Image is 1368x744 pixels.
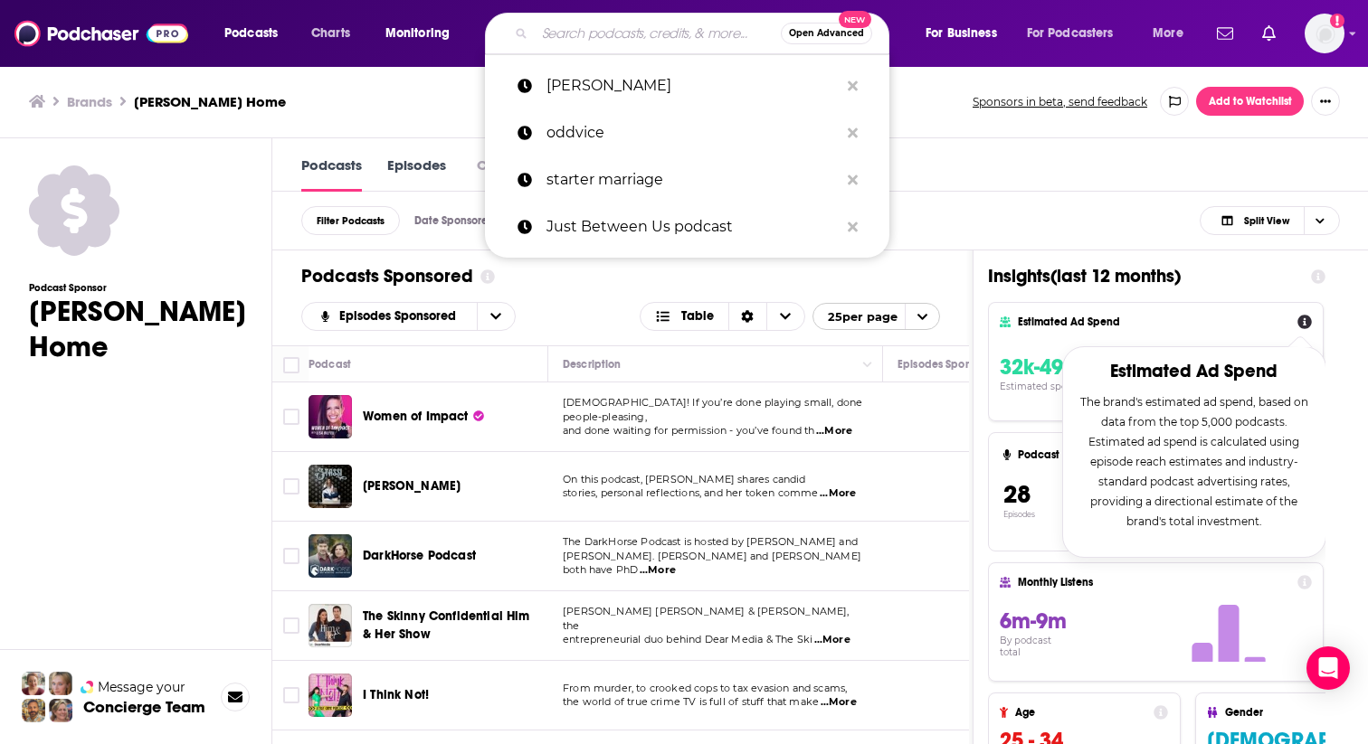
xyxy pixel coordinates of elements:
div: Episodes Sponsored [898,353,1000,375]
span: On this podcast, [PERSON_NAME] shares candid [563,473,806,485]
img: Sydney Profile [22,672,45,695]
span: ...More [820,486,856,501]
span: The Skinny Confidential Him & Her Show [363,608,530,642]
span: Open Advanced [789,29,864,38]
img: Jules Profile [49,672,72,695]
p: starter marriage [546,156,839,203]
span: New [839,11,871,28]
span: [DEMOGRAPHIC_DATA]! If you’re done playing small, done people-pleasing, [563,396,862,423]
a: oddvice [485,109,889,156]
h3: Podcast Sponsor [29,282,246,294]
a: Contacts [471,155,543,192]
span: Filter Podcasts [317,216,385,226]
span: Podcasts [224,21,278,46]
a: [PERSON_NAME] [485,62,889,109]
h2: Choose List sort [301,302,550,331]
span: Table [681,310,714,323]
button: open menu [1140,19,1206,48]
span: Toggle select row [283,617,299,634]
a: I Think Not! [309,673,352,717]
a: Show notifications dropdown [1210,18,1240,49]
a: Podcasts [301,155,362,192]
a: Show notifications dropdown [1255,18,1283,49]
button: open menu [373,19,473,48]
button: open menu [812,303,940,330]
button: open menu [302,310,477,323]
a: starter marriage [485,156,889,203]
span: and done waiting for permission - you’ve found th [563,424,814,437]
h4: Podcast [1018,448,1287,461]
h4: Estimated Ad Spend [1018,315,1289,328]
a: Just Between Us podcast [485,203,889,250]
a: Women of Impact [363,408,484,426]
span: Message your [98,678,185,696]
h4: By podcast total [1000,635,1074,658]
p: The brand's estimated ad spend, based on data from the top 5,000 podcasts. Estimated ad spend is ... [1078,392,1311,532]
span: Monitoring [385,21,450,46]
a: DarkHorse Podcast [363,547,476,565]
h3: Brands [67,93,112,110]
span: Logged in as KevinZ [1305,14,1344,53]
p: Episodes [1003,510,1137,519]
a: Charts [299,19,361,48]
button: Contacts [471,155,543,174]
span: [PERSON_NAME]. [PERSON_NAME] and [PERSON_NAME] both have PhD [563,550,861,577]
h4: Monthly Listens [1018,576,1289,589]
a: The Skinny Confidential Him & Her Show [363,607,542,644]
button: Filter Podcasts [301,206,400,235]
img: Stassi [309,465,352,508]
span: [PERSON_NAME] [PERSON_NAME] & [PERSON_NAME], the [563,605,850,632]
button: Column Actions [857,354,879,376]
span: 25 per page [813,303,898,331]
span: For Business [926,21,997,46]
span: 28 [1003,479,1031,510]
span: DarkHorse Podcast [363,548,476,563]
p: oddvice [546,109,839,156]
button: Add to Watchlist [1196,87,1304,116]
img: Jon Profile [22,699,45,722]
h4: Estimated spend [1000,381,1108,392]
a: I Think Not! [363,686,429,704]
button: Choose View [640,302,805,331]
button: Sponsors in beta, send feedback [967,94,1153,109]
img: User Profile [1305,14,1344,53]
h2: Estimated Ad Spend [1078,362,1311,381]
p: Caraway [546,62,839,109]
span: Toggle select row [283,478,299,494]
span: Charts [311,21,350,46]
input: Search podcasts, credits, & more... [535,19,781,48]
p: Just Between Us podcast [546,203,839,250]
h3: Concierge Team [83,698,205,716]
button: Choose View [1200,206,1340,235]
h1: Podcasts Sponsored [301,265,473,287]
div: Open Intercom Messenger [1306,646,1350,690]
img: DarkHorse Podcast [309,534,352,578]
img: Podchaser - Follow, Share and Rate Podcasts [14,16,188,51]
span: the world of true crime TV is full of stuff that make [563,695,819,708]
a: Episodes [387,155,446,192]
span: Toggle select row [283,687,299,703]
div: Sort Direction [728,303,766,330]
h4: Date Sponsored [414,214,495,227]
button: open menu [212,19,301,48]
span: The DarkHorse Podcast is hosted by [PERSON_NAME] and [563,535,858,548]
span: Episodes Sponsored [339,310,462,323]
h1: Insights [988,265,1297,287]
img: Barbara Profile [49,699,72,722]
h4: Age [1015,706,1146,719]
img: The Skinny Confidential Him & Her Show [309,604,352,647]
span: For Podcasters [1027,21,1114,46]
button: open menu [477,303,515,330]
span: ...More [821,695,857,710]
span: I Think Not! [363,687,429,702]
div: Search podcasts, credits, & more... [502,13,907,54]
div: Podcast [309,353,351,375]
img: Women of Impact [309,395,352,438]
a: [PERSON_NAME] [363,477,461,495]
